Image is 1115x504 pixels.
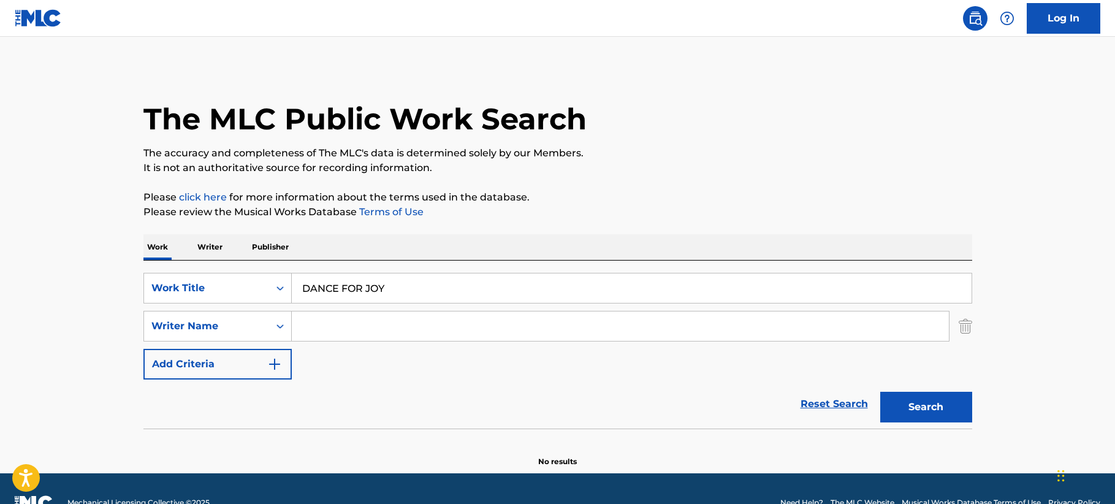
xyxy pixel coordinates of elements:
button: Add Criteria [143,349,292,380]
iframe: Chat Widget [1054,445,1115,504]
p: It is not an authoritative source for recording information. [143,161,972,175]
div: Work Title [151,281,262,296]
img: MLC Logo [15,9,62,27]
div: Help [995,6,1019,31]
p: Writer [194,234,226,260]
div: Drag [1057,457,1065,494]
p: Please for more information about the terms used in the database. [143,190,972,205]
img: 9d2ae6d4665cec9f34b9.svg [267,357,282,372]
form: Search Form [143,273,972,429]
a: Reset Search [794,391,874,418]
img: help [1000,11,1014,26]
p: Publisher [248,234,292,260]
p: Work [143,234,172,260]
button: Search [880,392,972,422]
a: click here [179,191,227,203]
p: The accuracy and completeness of The MLC's data is determined solely by our Members. [143,146,972,161]
p: Please review the Musical Works Database [143,205,972,220]
div: Writer Name [151,319,262,334]
a: Log In [1027,3,1100,34]
a: Terms of Use [357,206,424,218]
p: No results [538,441,577,467]
a: Public Search [963,6,988,31]
img: Delete Criterion [959,311,972,342]
h1: The MLC Public Work Search [143,101,587,137]
img: search [968,11,983,26]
